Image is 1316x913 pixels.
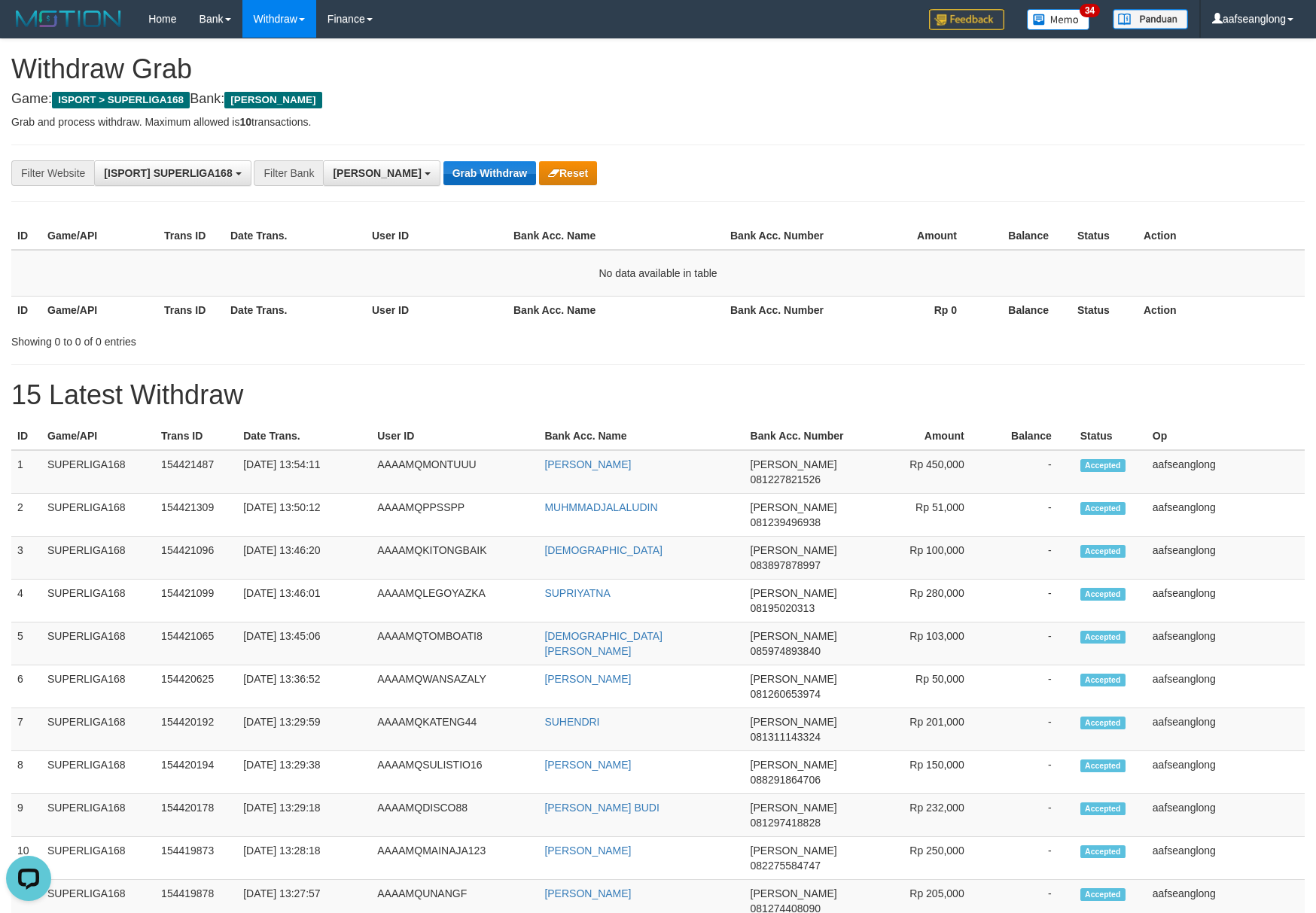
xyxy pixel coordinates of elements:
td: aafseanglong [1147,665,1305,708]
td: SUPERLIGA168 [41,665,155,708]
span: Copy 085974893840 to clipboard [751,645,821,657]
a: [PERSON_NAME] [544,673,631,685]
span: Accepted [1080,588,1126,601]
button: [PERSON_NAME] [323,160,440,186]
span: 34 [1080,4,1100,17]
th: Bank Acc. Number [724,222,841,250]
th: Amount [855,422,987,450]
td: - [987,450,1074,494]
td: AAAAMQDISCO88 [371,794,538,837]
th: Balance [979,296,1071,324]
td: [DATE] 13:36:52 [237,665,371,708]
button: Grab Withdraw [443,161,536,185]
span: Accepted [1080,674,1126,686]
img: Button%20Memo.svg [1027,9,1090,30]
span: [PERSON_NAME] [333,167,421,179]
td: 6 [11,665,41,708]
td: Rp 232,000 [855,794,987,837]
td: AAAAMQTOMBOATI8 [371,622,538,665]
td: Rp 201,000 [855,708,987,751]
th: Amount [841,222,979,250]
th: Date Trans. [224,296,366,324]
th: Game/API [41,422,155,450]
td: SUPERLIGA168 [41,580,155,622]
a: [PERSON_NAME] [544,759,631,771]
span: [PERSON_NAME] [751,673,837,685]
span: [PERSON_NAME] [751,458,837,470]
th: Date Trans. [237,422,371,450]
td: [DATE] 13:29:18 [237,794,371,837]
td: Rp 51,000 [855,494,987,537]
span: [PERSON_NAME] [751,887,837,899]
img: panduan.png [1113,9,1188,29]
th: Rp 0 [841,296,979,324]
span: Accepted [1080,759,1126,772]
th: User ID [366,296,507,324]
a: [DEMOGRAPHIC_DATA] [544,544,663,556]
td: AAAAMQPPSSPP [371,494,538,537]
h1: Withdraw Grab [11,54,1305,84]
td: SUPERLIGA168 [41,450,155,494]
td: SUPERLIGA168 [41,494,155,537]
td: AAAAMQMONTUUU [371,450,538,494]
td: 1 [11,450,41,494]
td: SUPERLIGA168 [41,837,155,880]
td: 154420178 [155,794,237,837]
td: 8 [11,751,41,794]
td: - [987,537,1074,580]
span: Accepted [1080,717,1126,729]
td: aafseanglong [1147,537,1305,580]
td: SUPERLIGA168 [41,622,155,665]
td: - [987,494,1074,537]
button: Open LiveChat chat widget [6,6,51,51]
td: 9 [11,794,41,837]
td: No data available in table [11,250,1305,297]
span: Copy 08195020313 to clipboard [751,602,815,614]
span: Accepted [1080,845,1126,858]
div: Showing 0 to 0 of 0 entries [11,328,537,349]
td: aafseanglong [1147,794,1305,837]
td: 154421099 [155,580,237,622]
th: Bank Acc. Name [507,222,724,250]
button: [ISPORT] SUPERLIGA168 [94,160,251,186]
td: - [987,622,1074,665]
td: - [987,751,1074,794]
td: AAAAMQSULISTIO16 [371,751,538,794]
span: ISPORT > SUPERLIGA168 [52,92,190,108]
td: SUPERLIGA168 [41,794,155,837]
td: 154419873 [155,837,237,880]
td: 154421065 [155,622,237,665]
td: 2 [11,494,41,537]
th: Trans ID [158,296,224,324]
h1: 15 Latest Withdraw [11,380,1305,410]
th: Balance [979,222,1071,250]
a: [DEMOGRAPHIC_DATA] [PERSON_NAME] [544,630,663,657]
h4: Game: Bank: [11,92,1305,107]
th: Trans ID [155,422,237,450]
span: [PERSON_NAME] [751,587,837,599]
td: AAAAMQKATENG44 [371,708,538,751]
td: SUPERLIGA168 [41,751,155,794]
th: Action [1138,222,1305,250]
td: AAAAMQWANSAZALY [371,665,538,708]
td: SUPERLIGA168 [41,537,155,580]
button: Reset [539,161,597,185]
td: aafseanglong [1147,622,1305,665]
a: [PERSON_NAME] BUDI [544,802,659,814]
span: [PERSON_NAME] [751,501,837,513]
a: [PERSON_NAME] [544,887,631,899]
p: Grab and process withdraw. Maximum allowed is transactions. [11,114,1305,129]
td: aafseanglong [1147,450,1305,494]
span: [PERSON_NAME] [751,802,837,814]
td: AAAAMQMAINAJA123 [371,837,538,880]
span: [PERSON_NAME] [751,845,837,857]
td: Rp 100,000 [855,537,987,580]
td: Rp 450,000 [855,450,987,494]
td: Rp 150,000 [855,751,987,794]
img: Feedback.jpg [929,9,1004,30]
td: [DATE] 13:54:11 [237,450,371,494]
th: Date Trans. [224,222,366,250]
td: 7 [11,708,41,751]
span: Accepted [1080,502,1126,515]
th: Status [1071,296,1138,324]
